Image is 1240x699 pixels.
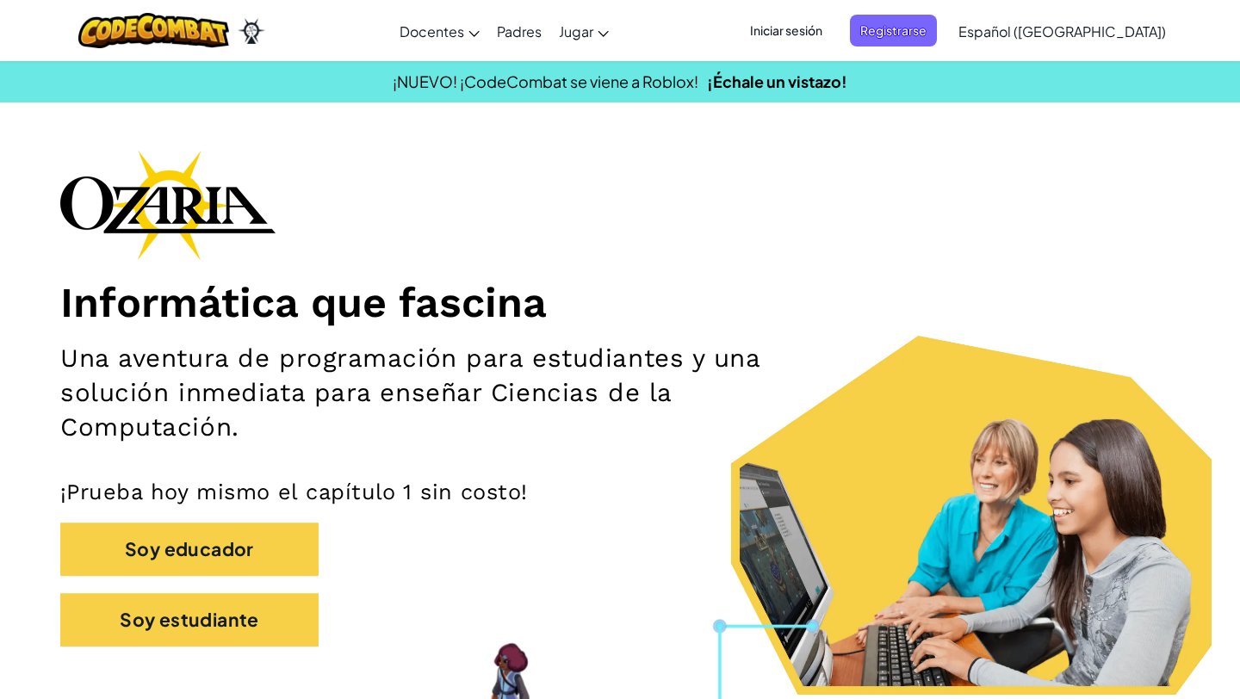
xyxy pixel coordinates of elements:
[393,71,698,91] span: ¡NUEVO! ¡CodeCombat se viene a Roblox!
[60,479,1180,506] p: ¡Prueba hoy mismo el capítulo 1 sin costo!
[707,71,847,91] a: ¡Échale un vistazo!
[950,8,1175,54] a: Español ([GEOGRAPHIC_DATA])
[400,22,464,40] span: Docentes
[850,15,937,46] button: Registrarse
[60,593,319,646] button: Soy estudiante
[238,18,265,44] img: Ozaria
[550,8,617,54] a: Jugar
[391,8,488,54] a: Docentes
[78,13,229,48] img: CodeCombat logo
[60,523,319,576] button: Soy educador
[740,15,833,46] button: Iniciar sesión
[60,150,276,260] img: Ozaria branding logo
[60,341,810,444] h2: Una aventura de programación para estudiantes y una solución inmediata para enseñar Ciencias de l...
[488,8,550,54] a: Padres
[559,22,593,40] span: Jugar
[60,277,1180,328] h1: Informática que fascina
[958,22,1166,40] span: Español ([GEOGRAPHIC_DATA])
